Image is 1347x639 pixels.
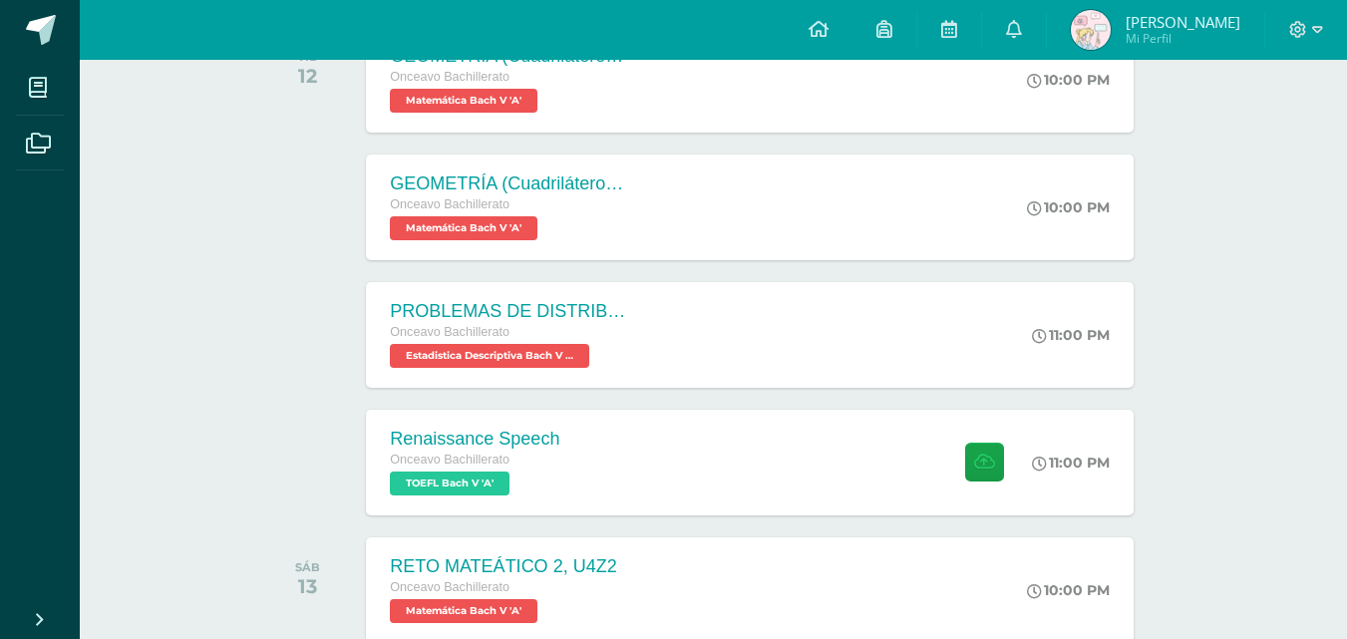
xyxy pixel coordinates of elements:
div: PROBLEMAS DE DISTRIBUCIÓN NORMAL [390,301,629,322]
div: GEOMETRÍA (Cuadriláteros ) (2) [390,173,629,194]
div: 10:00 PM [1027,71,1110,89]
div: Renaissance Speech [390,429,559,450]
div: 10:00 PM [1027,581,1110,599]
span: Mi Perfil [1126,30,1240,47]
span: Estadistica Descriptiva Bach V 'A' [390,344,589,368]
span: Onceavo Bachillerato [390,580,509,594]
span: Onceavo Bachillerato [390,70,509,84]
span: Onceavo Bachillerato [390,325,509,339]
span: Matemática Bach V 'A' [390,599,537,623]
span: [PERSON_NAME] [1126,12,1240,32]
div: 13 [295,574,320,598]
span: Matemática Bach V 'A' [390,216,537,240]
div: SÁB [295,560,320,574]
img: b503dfbe7b5392f0fb8a655e01e0675b.png [1071,10,1111,50]
div: 12 [297,64,317,88]
div: 11:00 PM [1032,326,1110,344]
span: Matemática Bach V 'A' [390,89,537,113]
span: Onceavo Bachillerato [390,197,509,211]
span: Onceavo Bachillerato [390,453,509,467]
div: 10:00 PM [1027,198,1110,216]
span: TOEFL Bach V 'A' [390,472,509,495]
div: 11:00 PM [1032,454,1110,472]
div: RETO MATEÁTICO 2, U4Z2 [390,556,616,577]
